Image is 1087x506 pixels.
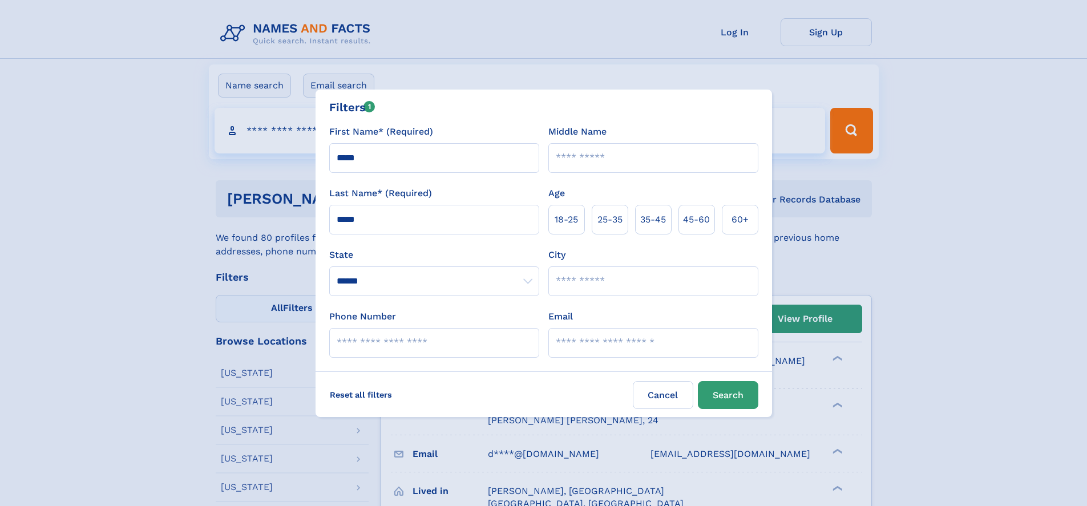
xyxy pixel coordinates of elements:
span: 25‑35 [597,213,623,226]
label: Reset all filters [322,381,399,408]
span: 18‑25 [555,213,578,226]
label: Email [548,310,573,323]
label: Last Name* (Required) [329,187,432,200]
label: Age [548,187,565,200]
label: Phone Number [329,310,396,323]
label: State [329,248,539,262]
span: 60+ [732,213,749,226]
label: First Name* (Required) [329,125,433,139]
label: Middle Name [548,125,607,139]
button: Search [698,381,758,409]
span: 45‑60 [683,213,710,226]
label: Cancel [633,381,693,409]
div: Filters [329,99,375,116]
span: 35‑45 [640,213,666,226]
label: City [548,248,565,262]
